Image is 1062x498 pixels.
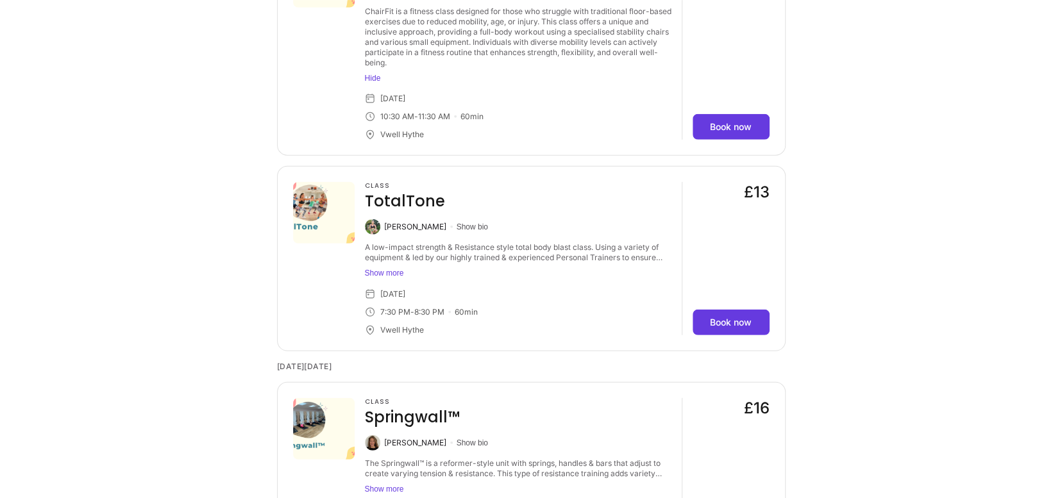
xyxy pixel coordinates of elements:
[380,129,424,140] div: Vwell Hythe
[365,458,671,479] div: The Springwall™ is a reformer-style unit with springs, handles & bars that adjust to create varyi...
[365,484,671,494] button: Show more
[414,112,418,122] div: -
[457,222,488,232] button: Show bio
[365,73,671,83] button: Hide
[380,325,424,335] div: Vwell Hythe
[365,182,445,190] h3: Class
[380,289,405,299] div: [DATE]
[457,438,488,448] button: Show bio
[365,242,671,263] div: A low-impact strength & Resistance style total body blast class. Using a variety of equipment & l...
[414,307,444,317] div: 8:30 PM
[744,182,770,203] div: £13
[380,112,414,122] div: 10:30 AM
[365,191,445,212] h4: TotalTone
[365,268,671,278] button: Show more
[293,398,355,460] img: 5d9617d8-c062-43cb-9683-4a4abb156b5d.png
[693,114,770,140] a: Book now
[277,351,786,382] time: [DATE][DATE]
[460,112,484,122] div: 60 min
[365,398,460,406] h3: Class
[410,307,414,317] div: -
[384,438,446,448] div: [PERSON_NAME]
[365,435,380,451] img: Susanna Macaulay
[380,307,410,317] div: 7:30 PM
[693,310,770,335] a: Book now
[744,398,770,419] div: £16
[384,222,446,232] div: [PERSON_NAME]
[365,6,671,68] div: ChairFit is a fitness class designed for those who struggle with traditional floor-based exercise...
[365,407,460,427] h4: Springwall™
[455,307,478,317] div: 60 min
[293,182,355,244] img: 9ca2bd60-c661-483b-8a8b-da1a6fbf2332.png
[418,112,450,122] div: 11:30 AM
[365,219,380,235] img: Mel Eberlein-Scott
[380,94,405,104] div: [DATE]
